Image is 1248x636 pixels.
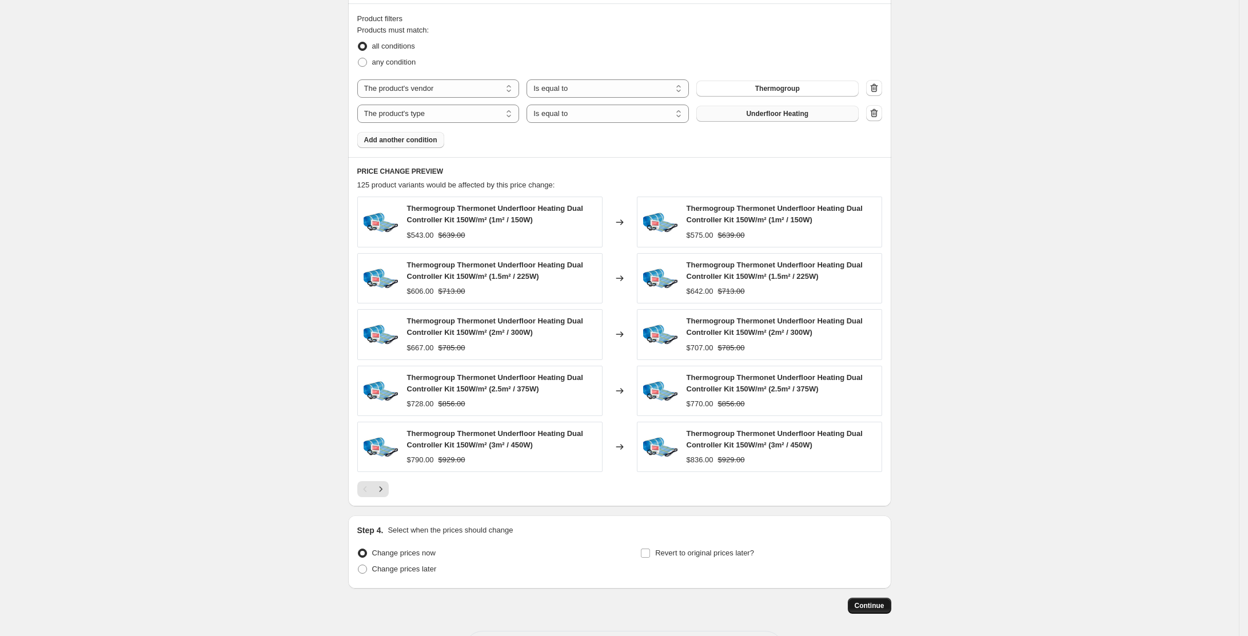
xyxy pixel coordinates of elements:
[373,481,389,497] button: Next
[718,230,745,241] strike: $639.00
[357,26,429,34] span: Products must match:
[718,286,745,297] strike: $713.00
[407,317,583,337] span: Thermogroup Thermonet Underfloor Heating Dual Controller Kit 150W/m² (2m² / 300W)
[407,286,434,297] div: $606.00
[643,317,677,351] img: underfloorheating2_80x.png
[372,549,436,557] span: Change prices now
[357,481,389,497] nav: Pagination
[407,342,434,354] div: $667.00
[364,317,398,351] img: underfloorheating2_80x.png
[655,549,754,557] span: Revert to original prices later?
[687,204,863,224] span: Thermogroup Thermonet Underfloor Heating Dual Controller Kit 150W/m² (1m² / 150W)
[407,454,434,466] div: $790.00
[364,205,398,239] img: underfloorheating2_80x.png
[643,261,677,295] img: underfloorheating2_80x.png
[687,398,713,410] div: $770.00
[438,454,465,466] strike: $929.00
[438,230,465,241] strike: $639.00
[364,374,398,408] img: underfloorheating2_80x.png
[407,261,583,281] span: Thermogroup Thermonet Underfloor Heating Dual Controller Kit 150W/m² (1.5m² / 225W)
[687,373,863,393] span: Thermogroup Thermonet Underfloor Heating Dual Controller Kit 150W/m² (2.5m² / 375W)
[357,181,555,189] span: 125 product variants would be affected by this price change:
[407,373,583,393] span: Thermogroup Thermonet Underfloor Heating Dual Controller Kit 150W/m² (2.5m² / 375W)
[687,342,713,354] div: $707.00
[407,204,583,224] span: Thermogroup Thermonet Underfloor Heating Dual Controller Kit 150W/m² (1m² / 150W)
[438,286,465,297] strike: $713.00
[364,261,398,295] img: underfloorheating2_80x.png
[687,317,863,337] span: Thermogroup Thermonet Underfloor Heating Dual Controller Kit 150W/m² (2m² / 300W)
[372,565,437,573] span: Change prices later
[687,230,713,241] div: $575.00
[687,454,713,466] div: $836.00
[372,42,415,50] span: all conditions
[438,342,465,354] strike: $785.00
[364,135,437,145] span: Add another condition
[687,286,713,297] div: $642.00
[357,525,384,536] h2: Step 4.
[718,342,745,354] strike: $785.00
[407,429,583,449] span: Thermogroup Thermonet Underfloor Heating Dual Controller Kit 150W/m² (3m² / 450W)
[388,525,513,536] p: Select when the prices should change
[357,132,444,148] button: Add another condition
[687,261,863,281] span: Thermogroup Thermonet Underfloor Heating Dual Controller Kit 150W/m² (1.5m² / 225W)
[407,230,434,241] div: $543.00
[643,430,677,464] img: underfloorheating2_80x.png
[696,106,859,122] button: Underfloor Heating
[718,398,745,410] strike: $856.00
[643,205,677,239] img: underfloorheating2_80x.png
[372,58,416,66] span: any condition
[357,13,882,25] div: Product filters
[438,398,465,410] strike: $856.00
[687,429,863,449] span: Thermogroup Thermonet Underfloor Heating Dual Controller Kit 150W/m² (3m² / 450W)
[855,601,884,610] span: Continue
[407,398,434,410] div: $728.00
[696,81,859,97] button: Thermogroup
[357,167,882,176] h6: PRICE CHANGE PREVIEW
[643,374,677,408] img: underfloorheating2_80x.png
[364,430,398,464] img: underfloorheating2_80x.png
[746,109,808,118] span: Underfloor Heating
[718,454,745,466] strike: $929.00
[848,598,891,614] button: Continue
[755,84,800,93] span: Thermogroup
